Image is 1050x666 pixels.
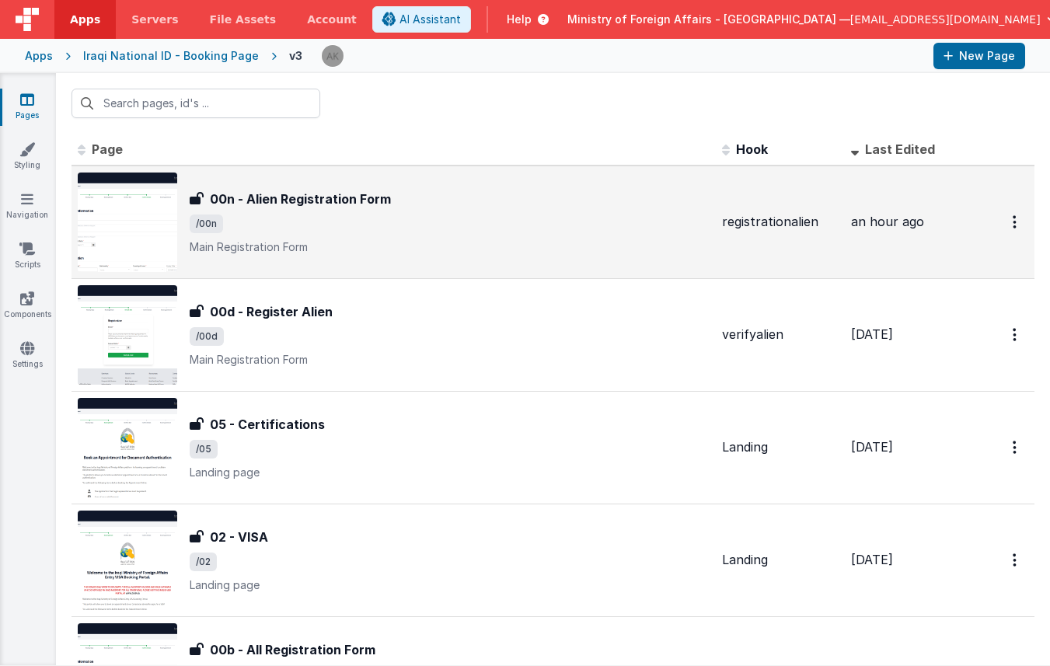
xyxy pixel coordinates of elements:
span: /00d [190,327,224,346]
div: Apps [25,48,53,64]
div: Landing [722,438,839,456]
span: Help [507,12,532,27]
span: an hour ago [851,214,924,229]
p: Landing page [190,465,710,480]
span: File Assets [210,12,277,27]
span: /02 [190,553,217,571]
h3: 00d - Register Alien [210,302,333,321]
img: 1f6063d0be199a6b217d3045d703aa70 [322,45,344,67]
span: Apps [70,12,100,27]
button: AI Assistant [372,6,471,33]
button: Options [1003,319,1028,350]
input: Search pages, id's ... [72,89,320,118]
span: [DATE] [851,552,893,567]
h3: 00b - All Registration Form [210,640,375,659]
button: Options [1003,544,1028,576]
button: New Page [933,43,1025,69]
p: Landing page [190,577,710,593]
span: Ministry of Foreign Affairs - [GEOGRAPHIC_DATA] — [567,12,850,27]
p: Main Registration Form [190,239,710,255]
div: Landing [722,551,839,569]
button: Options [1003,431,1028,463]
button: Options [1003,206,1028,238]
span: Servers [131,12,178,27]
h3: 05 - Certifications [210,415,325,434]
span: [DATE] [851,439,893,455]
span: AI Assistant [399,12,461,27]
span: Last Edited [865,141,935,157]
div: verifyalien [722,326,839,343]
span: /00n [190,214,223,233]
div: v3 [289,48,309,64]
span: /05 [190,440,218,459]
span: [EMAIL_ADDRESS][DOMAIN_NAME] [850,12,1041,27]
span: Hook [736,141,768,157]
h3: 02 - VISA [210,528,268,546]
span: [DATE] [851,326,893,342]
div: Iraqi National ID - Booking Page [83,48,259,64]
div: registrationalien [722,213,839,231]
h3: 00n - Alien Registration Form [210,190,391,208]
p: Main Registration Form [190,352,710,368]
span: Page [92,141,123,157]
